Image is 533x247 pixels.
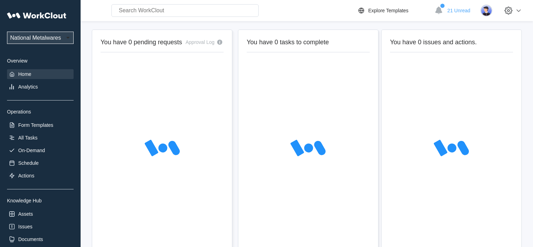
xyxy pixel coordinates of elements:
div: All Tasks [18,135,37,141]
a: Schedule [7,158,74,168]
a: Home [7,69,74,79]
h2: You have 0 tasks to complete [247,38,370,46]
div: Approval Log [185,39,214,45]
div: Assets [18,211,33,217]
div: On-Demand [18,148,45,153]
a: Documents [7,234,74,244]
a: All Tasks [7,133,74,143]
div: Issues [18,224,32,229]
a: Actions [7,171,74,181]
a: On-Demand [7,145,74,155]
a: Assets [7,209,74,219]
div: Knowledge Hub [7,198,74,203]
h2: You have 0 pending requests [101,38,182,46]
div: Analytics [18,84,38,90]
span: 21 Unread [447,8,470,13]
div: Home [18,71,31,77]
div: Operations [7,109,74,115]
div: Documents [18,236,43,242]
img: user-5.png [480,5,492,17]
a: Explore Templates [357,6,431,15]
div: Form Templates [18,122,53,128]
h2: You have 0 issues and actions. [390,38,513,46]
a: Form Templates [7,120,74,130]
a: Issues [7,222,74,232]
div: Explore Templates [368,8,409,13]
input: Search WorkClout [111,4,259,17]
a: Analytics [7,82,74,92]
div: Schedule [18,160,39,166]
div: Actions [18,173,34,178]
div: Overview [7,58,74,64]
